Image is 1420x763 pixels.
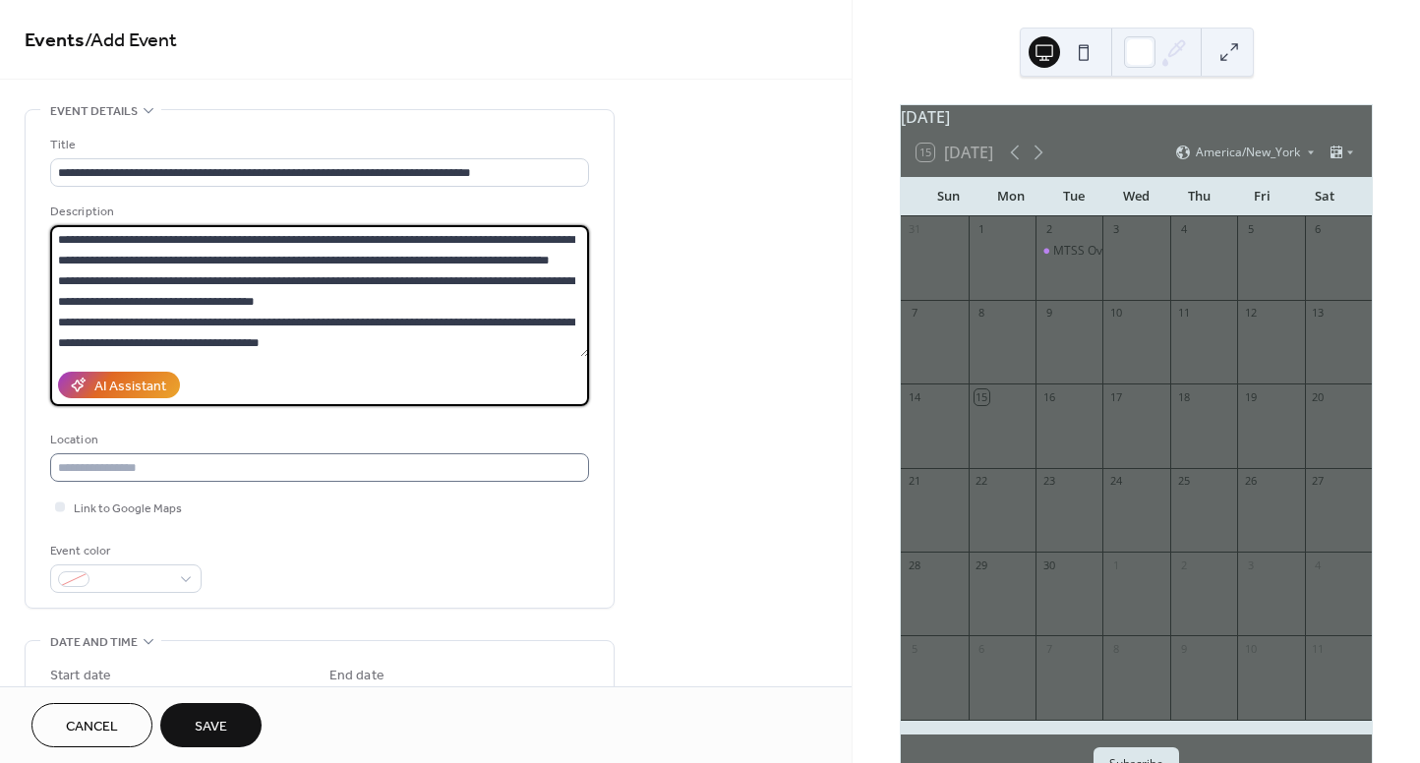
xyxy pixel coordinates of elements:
div: 25 [1176,474,1191,489]
div: 11 [1311,641,1326,656]
div: 23 [1041,474,1056,489]
div: 10 [1243,641,1258,656]
div: 28 [907,558,921,572]
div: Description [50,202,585,222]
span: Event details [50,101,138,122]
div: 1 [975,222,989,237]
div: Thu [1168,177,1231,216]
div: 4 [1311,558,1326,572]
div: Sat [1293,177,1356,216]
div: 1 [1108,558,1123,572]
div: 3 [1243,558,1258,572]
div: 19 [1243,389,1258,404]
div: Location [50,430,585,450]
div: 6 [1311,222,1326,237]
div: 7 [1041,641,1056,656]
div: MTSS Overview - [GEOGRAPHIC_DATA] [1053,243,1268,260]
div: Mon [979,177,1042,216]
span: Cancel [66,717,118,737]
div: 8 [975,306,989,321]
div: Event color [50,541,198,561]
div: 11 [1176,306,1191,321]
span: Date and time [50,632,138,653]
div: Tue [1042,177,1105,216]
span: America/New_York [1196,147,1300,158]
span: Save [195,717,227,737]
span: Link to Google Maps [74,499,182,519]
div: Sun [917,177,979,216]
div: 16 [1041,389,1056,404]
button: AI Assistant [58,372,180,398]
div: 17 [1108,389,1123,404]
div: 13 [1311,306,1326,321]
div: Start date [50,666,111,686]
div: 22 [975,474,989,489]
div: 7 [907,306,921,321]
div: 9 [1041,306,1056,321]
div: 5 [1243,222,1258,237]
button: Cancel [31,703,152,747]
div: Title [50,135,585,155]
div: 2 [1176,558,1191,572]
div: 20 [1311,389,1326,404]
div: End date [329,666,385,686]
div: 3 [1108,222,1123,237]
div: 9 [1176,641,1191,656]
div: 2 [1041,222,1056,237]
div: Fri [1230,177,1293,216]
div: 31 [907,222,921,237]
div: Wed [1105,177,1168,216]
div: 29 [975,558,989,572]
a: Events [25,22,85,60]
div: MTSS Overview - Valley Central School District [1035,243,1102,260]
div: 4 [1176,222,1191,237]
div: 5 [907,641,921,656]
div: 6 [975,641,989,656]
div: 10 [1108,306,1123,321]
button: Save [160,703,262,747]
div: 27 [1311,474,1326,489]
div: 12 [1243,306,1258,321]
div: 24 [1108,474,1123,489]
div: 15 [975,389,989,404]
div: AI Assistant [94,377,166,397]
div: 30 [1041,558,1056,572]
div: 8 [1108,641,1123,656]
div: 26 [1243,474,1258,489]
div: 14 [907,389,921,404]
div: 18 [1176,389,1191,404]
div: 21 [907,474,921,489]
span: / Add Event [85,22,177,60]
div: [DATE] [901,105,1372,129]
